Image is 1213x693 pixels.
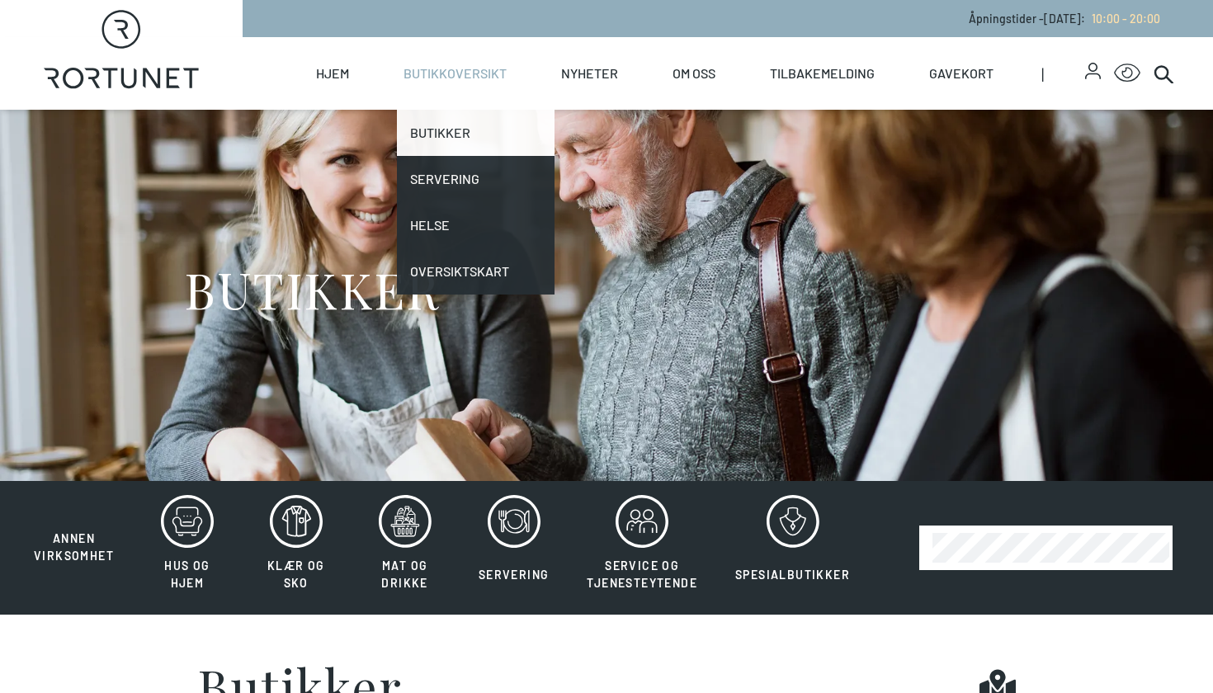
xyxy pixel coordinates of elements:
a: Gavekort [929,37,994,110]
a: Om oss [673,37,715,110]
span: Service og tjenesteytende [587,559,697,590]
a: Hjem [316,37,349,110]
span: 10:00 - 20:00 [1092,12,1160,26]
a: Servering [397,156,555,202]
span: Annen virksomhet [34,531,114,563]
button: Spesialbutikker [718,494,867,601]
a: 10:00 - 20:00 [1085,12,1160,26]
p: Åpningstider - [DATE] : [969,10,1160,27]
span: Hus og hjem [164,559,210,590]
button: Klær og sko [243,494,349,601]
span: Mat og drikke [381,559,427,590]
a: Nyheter [561,37,618,110]
span: Servering [479,568,550,582]
button: Annen virksomhet [17,494,131,565]
a: Butikker [397,110,555,156]
button: Open Accessibility Menu [1114,60,1140,87]
a: Butikkoversikt [404,37,507,110]
h1: BUTIKKER [184,258,439,320]
span: Spesialbutikker [735,568,850,582]
span: Klær og sko [267,559,325,590]
button: Servering [461,494,567,601]
button: Mat og drikke [352,494,458,601]
a: Tilbakemelding [770,37,875,110]
button: Hus og hjem [135,494,240,601]
a: Helse [397,202,555,248]
span: | [1041,37,1085,110]
button: Service og tjenesteytende [569,494,715,601]
a: Oversiktskart [397,248,555,295]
